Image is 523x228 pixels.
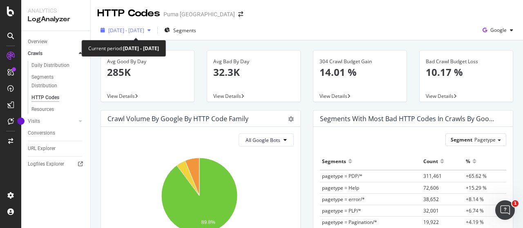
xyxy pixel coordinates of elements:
div: HTTP Codes [31,93,59,102]
text: 89.8% [201,220,215,226]
a: Conversions [28,129,85,137]
a: URL Explorer [28,144,85,153]
span: Pagetype [474,136,496,143]
b: [DATE] - [DATE] [123,45,159,52]
span: 38,652 [423,196,439,203]
a: Crawls [28,49,76,58]
a: Resources [31,105,85,114]
div: Daily Distribution [31,61,69,70]
span: [DATE] - [DATE] [108,27,144,34]
span: pagetype = PDP/* [322,173,362,179]
button: [DATE] - [DATE] [97,24,154,37]
span: +8.14 % [466,196,484,203]
span: 72,606 [423,184,439,191]
a: Visits [28,117,76,126]
span: 1 [512,200,519,207]
a: Segments Distribution [31,73,85,90]
span: View Details [320,93,347,100]
span: Google [490,27,507,33]
a: HTTP Codes [31,93,85,102]
div: Avg Bad By Day [213,58,294,65]
div: Count [423,155,438,168]
span: +4.19 % [466,219,484,226]
div: Segments Distribution [31,73,77,90]
div: Puma [GEOGRAPHIC_DATA] [163,10,235,18]
a: Daily Distribution [31,61,85,70]
a: Logfiles Explorer [28,160,85,168]
span: View Details [107,93,135,100]
p: 14.01 % [320,65,400,79]
button: All Google Bots [239,133,294,146]
div: HTTP Codes [97,7,160,20]
button: Google [479,24,516,37]
span: All Google Bots [246,137,280,144]
span: Segment [451,136,472,143]
span: Segments [173,27,196,34]
button: Segments [161,24,199,37]
div: % [466,155,470,168]
div: Tooltip anchor [17,117,25,125]
div: 304 Crawl Budget Gain [320,58,400,65]
p: 285K [107,65,188,79]
span: pagetype = PLP/* [322,207,361,214]
span: 19,922 [423,219,439,226]
p: 10.17 % [426,65,507,79]
div: URL Explorer [28,144,56,153]
div: Segments with most bad HTTP codes in Crawls by google [320,115,494,123]
iframe: Intercom live chat [495,200,515,220]
span: 311,461 [423,173,442,179]
span: pagetype = Help [322,184,359,191]
div: arrow-right-arrow-left [238,11,243,17]
div: Crawl Volume by google by HTTP Code Family [107,115,248,123]
div: Current period: [88,44,159,53]
div: Visits [28,117,40,126]
div: Resources [31,105,54,114]
span: pagetype = Pagination/* [322,219,377,226]
span: +6.74 % [466,207,484,214]
span: View Details [213,93,241,100]
span: pagetype = error/* [322,196,365,203]
p: 32.3K [213,65,294,79]
div: Analytics [28,7,84,15]
div: Bad Crawl Budget Loss [426,58,507,65]
div: Conversions [28,129,55,137]
span: 32,001 [423,207,439,214]
div: Logfiles Explorer [28,160,64,168]
a: Overview [28,38,85,46]
span: +65.62 % [466,173,487,179]
div: Segments [322,155,346,168]
div: Avg Good By Day [107,58,188,65]
div: Overview [28,38,47,46]
div: gear [288,116,294,122]
span: +15.29 % [466,184,487,191]
span: View Details [426,93,454,100]
div: Crawls [28,49,42,58]
div: LogAnalyzer [28,15,84,24]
